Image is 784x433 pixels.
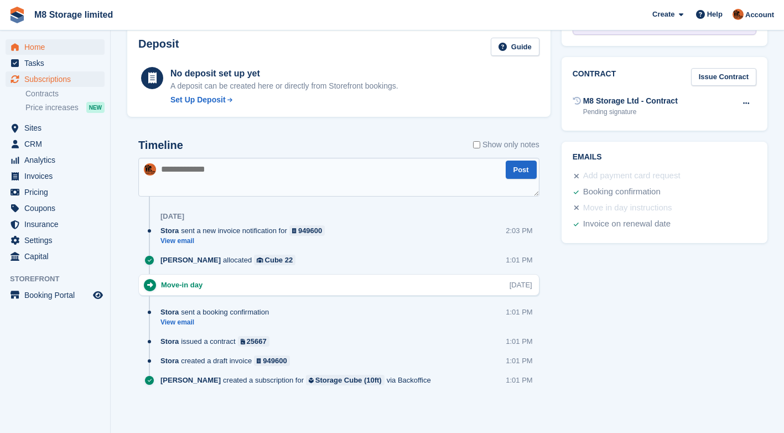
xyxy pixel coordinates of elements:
div: 2:03 PM [506,225,532,236]
a: menu [6,184,105,200]
span: Invoices [24,168,91,184]
div: M8 Storage Ltd - Contract [583,95,678,107]
a: Price increases NEW [25,101,105,114]
a: Guide [491,38,539,56]
span: Stora [160,355,179,366]
a: 25667 [238,336,269,347]
span: Home [24,39,91,55]
div: 1:01 PM [506,307,532,317]
h2: Timeline [138,139,183,152]
span: CRM [24,136,91,152]
span: Subscriptions [24,71,91,87]
img: stora-icon-8386f47178a22dfd0bd8f6a31ec36ba5ce8667c1dd55bd0f319d3a0aa187defe.svg [9,7,25,23]
span: Create [652,9,674,20]
button: Post [506,161,537,179]
div: [DATE] [160,212,184,221]
span: Storefront [10,274,110,285]
span: Stora [160,336,179,347]
a: menu [6,71,105,87]
div: sent a booking confirmation [160,307,274,317]
h2: Emails [573,153,756,162]
span: [PERSON_NAME] [160,375,221,385]
span: Pricing [24,184,91,200]
a: menu [6,168,105,184]
h2: Contract [573,68,616,86]
span: Help [707,9,723,20]
a: Set Up Deposit [170,94,398,106]
a: Cube 22 [254,255,295,265]
div: Add payment card request [583,169,681,183]
span: Settings [24,233,91,248]
a: View email [160,318,274,327]
div: Storage Cube (10ft) [315,375,382,385]
a: Issue Contract [691,68,756,86]
label: Show only notes [473,139,539,151]
div: Pending signature [583,107,678,117]
a: menu [6,120,105,136]
a: menu [6,287,105,303]
a: Storage Cube (10ft) [306,375,385,385]
div: 1:01 PM [506,336,532,347]
a: menu [6,216,105,232]
div: 1:01 PM [506,255,532,265]
span: Account [745,9,774,20]
div: 1:01 PM [506,375,532,385]
div: sent a new invoice notification for [160,225,330,236]
a: 949600 [289,225,325,236]
a: menu [6,233,105,248]
a: menu [6,152,105,168]
div: Booking confirmation [583,185,661,199]
div: 949600 [298,225,322,236]
a: menu [6,39,105,55]
a: Preview store [91,288,105,302]
a: 949600 [254,355,290,366]
div: 25667 [247,336,267,347]
a: menu [6,136,105,152]
a: menu [6,200,105,216]
span: Tasks [24,55,91,71]
a: View email [160,236,330,246]
a: menu [6,249,105,264]
h2: Deposit [138,38,179,56]
a: menu [6,55,105,71]
div: No deposit set up yet [170,67,398,80]
div: NEW [86,102,105,113]
p: A deposit can be created here or directly from Storefront bookings. [170,80,398,92]
div: 949600 [263,355,287,366]
span: Stora [160,307,179,317]
a: M8 Storage limited [30,6,117,24]
div: issued a contract [160,336,275,347]
div: Set Up Deposit [170,94,226,106]
span: Price increases [25,102,79,113]
input: Show only notes [473,139,480,151]
div: Invoice on renewal date [583,218,671,231]
div: created a draft invoice [160,355,295,366]
span: [PERSON_NAME] [160,255,221,265]
div: Cube 22 [265,255,293,265]
span: Booking Portal [24,287,91,303]
span: Capital [24,249,91,264]
div: [DATE] [510,280,532,290]
img: Andy McLafferty [144,163,156,176]
span: Stora [160,225,179,236]
div: Move-in day [161,280,208,290]
div: Move in day instructions [583,202,672,215]
div: created a subscription for via Backoffice [160,375,437,385]
a: Contracts [25,89,105,99]
span: Analytics [24,152,91,168]
span: Coupons [24,200,91,216]
div: 1:01 PM [506,355,532,366]
span: Insurance [24,216,91,232]
div: allocated [160,255,301,265]
span: Sites [24,120,91,136]
img: Andy McLafferty [733,9,744,20]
